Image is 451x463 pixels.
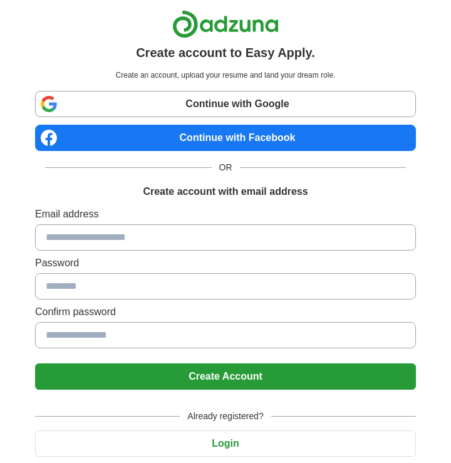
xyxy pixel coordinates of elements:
[35,430,416,457] button: Login
[35,91,416,117] a: Continue with Google
[38,70,413,81] p: Create an account, upload your resume and land your dream role.
[212,161,240,174] span: OR
[35,438,416,449] a: Login
[143,184,308,199] h1: Create account with email address
[35,207,416,222] label: Email address
[35,256,416,271] label: Password
[35,363,416,390] button: Create Account
[136,43,315,62] h1: Create account to Easy Apply.
[180,410,271,423] span: Already registered?
[172,10,279,38] img: Adzuna logo
[35,304,416,320] label: Confirm password
[35,125,416,151] a: Continue with Facebook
